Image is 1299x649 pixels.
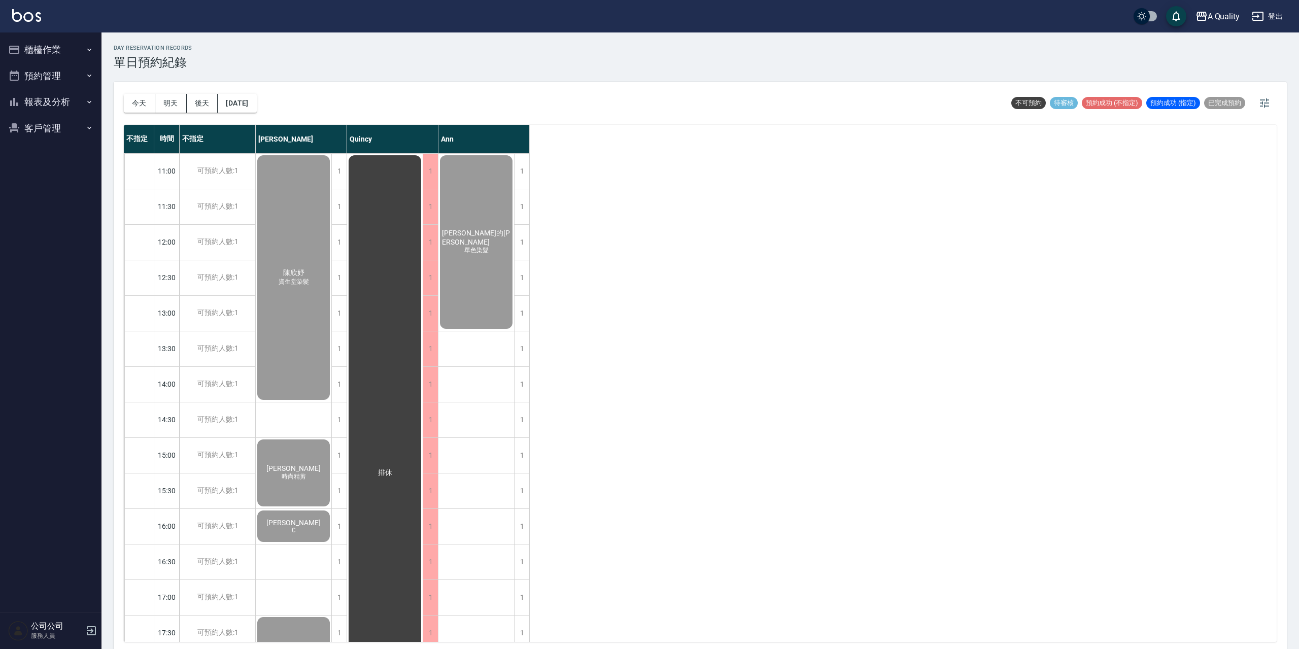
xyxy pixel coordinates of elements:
div: 1 [331,331,347,366]
span: 單色染髮 [462,246,491,255]
button: 報表及分析 [4,89,97,115]
div: 不指定 [180,125,256,153]
div: 1 [331,367,347,402]
div: 11:00 [154,153,180,189]
div: 不指定 [124,125,154,153]
div: 1 [423,544,438,579]
span: 資生堂染髮 [277,278,311,286]
div: 13:30 [154,331,180,366]
div: 1 [514,580,529,615]
div: 12:00 [154,224,180,260]
div: Quincy [347,125,438,153]
div: 1 [423,189,438,224]
div: 可預約人數:1 [180,225,255,260]
h3: 單日預約紀錄 [114,55,192,70]
div: 1 [514,331,529,366]
div: 1 [331,402,347,437]
button: 客戶管理 [4,115,97,142]
div: 1 [331,438,347,473]
button: 登出 [1248,7,1287,26]
div: 可預約人數:1 [180,438,255,473]
button: 明天 [155,94,187,113]
div: 可預約人數:1 [180,367,255,402]
div: 1 [423,509,438,544]
div: 1 [423,296,438,331]
p: 服務人員 [31,631,83,640]
div: 1 [514,367,529,402]
span: [PERSON_NAME] [264,519,323,527]
span: 不可預約 [1011,98,1046,108]
div: 1 [514,473,529,508]
button: 櫃檯作業 [4,37,97,63]
div: 1 [331,544,347,579]
div: 1 [331,225,347,260]
div: 1 [423,402,438,437]
span: 排休 [376,468,394,477]
div: 1 [514,402,529,437]
div: 1 [331,260,347,295]
button: [DATE] [218,94,256,113]
div: 1 [514,189,529,224]
div: 15:00 [154,437,180,473]
div: 時間 [154,125,180,153]
div: 1 [423,331,438,366]
div: 12:30 [154,260,180,295]
span: 待審核 [1050,98,1078,108]
div: 1 [331,189,347,224]
span: 預約成功 (不指定) [1082,98,1142,108]
div: 16:30 [154,544,180,579]
span: C [290,527,298,534]
div: 1 [423,225,438,260]
div: 可預約人數:1 [180,296,255,331]
span: 時尚精剪 [280,472,308,481]
div: 1 [423,580,438,615]
div: 1 [423,367,438,402]
div: 1 [514,509,529,544]
div: 1 [514,225,529,260]
div: 1 [514,438,529,473]
div: 1 [331,509,347,544]
span: [PERSON_NAME]的[PERSON_NAME] [440,229,512,246]
div: 1 [423,154,438,189]
button: 後天 [187,94,218,113]
div: 16:00 [154,508,180,544]
div: 13:00 [154,295,180,331]
div: 14:00 [154,366,180,402]
div: 可預約人數:1 [180,189,255,224]
div: 可預約人數:1 [180,260,255,295]
span: 預約成功 (指定) [1146,98,1200,108]
div: 1 [331,296,347,331]
div: 可預約人數:1 [180,509,255,544]
div: 可預約人數:1 [180,544,255,579]
div: 1 [423,260,438,295]
div: 1 [423,473,438,508]
div: 17:00 [154,579,180,615]
div: 1 [514,296,529,331]
h5: 公司公司 [31,621,83,631]
div: 1 [331,580,347,615]
h2: day Reservation records [114,45,192,51]
button: 預約管理 [4,63,97,89]
div: 可預約人數:1 [180,402,255,437]
button: 今天 [124,94,155,113]
div: 可預約人數:1 [180,331,255,366]
img: Person [8,621,28,641]
span: 已完成預約 [1204,98,1245,108]
button: save [1166,6,1186,26]
div: 可預約人數:1 [180,473,255,508]
img: Logo [12,9,41,22]
div: 可預約人數:1 [180,154,255,189]
div: 1 [423,438,438,473]
div: 1 [514,154,529,189]
div: 1 [331,473,347,508]
div: Ann [438,125,530,153]
div: 1 [331,154,347,189]
div: 1 [514,260,529,295]
div: 14:30 [154,402,180,437]
span: 陳欣妤 [281,268,306,278]
span: [PERSON_NAME] [264,464,323,472]
button: A Quality [1191,6,1244,27]
div: 可預約人數:1 [180,580,255,615]
div: [PERSON_NAME] [256,125,347,153]
div: 1 [514,544,529,579]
